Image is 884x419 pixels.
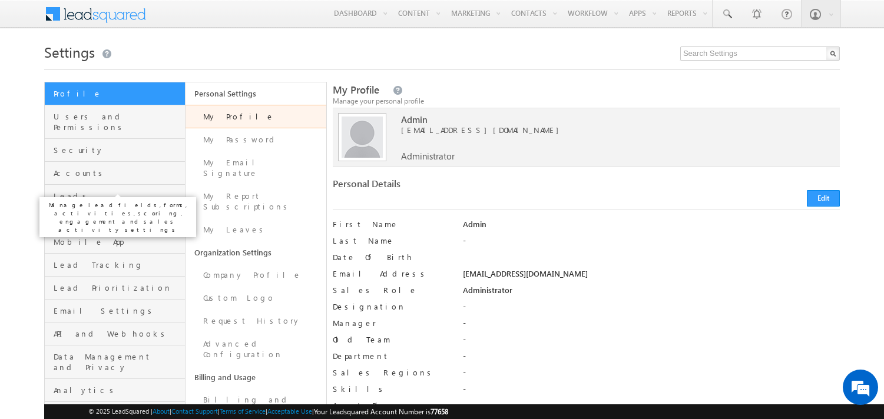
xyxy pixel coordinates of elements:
span: Lead Prioritization [54,282,182,293]
a: Analytics [45,379,185,402]
a: About [153,407,170,415]
div: Admin [463,219,840,235]
a: Company Profile [186,264,326,287]
div: - [463,400,840,417]
span: Users and Permissions [54,111,182,132]
span: Leads [54,191,182,201]
a: Advanced Configuration [186,332,326,366]
a: Billing and Usage [186,366,326,388]
a: Leads [45,185,185,208]
span: My Profile [333,83,379,97]
a: My Email Signature [186,151,326,185]
a: Data Management and Privacy [45,345,185,379]
span: Analytics [54,385,182,395]
span: Administrator [401,151,455,161]
label: Skills [333,384,450,394]
span: Mobile App [54,237,182,247]
a: My Profile [186,105,326,128]
a: Custom Logo [186,287,326,310]
div: [EMAIL_ADDRESS][DOMAIN_NAME] [463,268,840,285]
a: Email Settings [45,300,185,322]
span: Your Leadsquared Account Number is [314,407,448,416]
label: First Name [333,219,450,230]
input: Search Settings [680,46,840,61]
div: - [463,318,840,334]
div: - [463,334,840,351]
div: - [463,367,840,384]
label: Sales Regions [333,367,450,378]
label: Last Name [333,235,450,246]
span: Data Management and Privacy [54,351,182,373]
a: Request History [186,310,326,332]
span: Lead Tracking [54,260,182,270]
span: Admin [401,114,806,125]
span: Security [54,145,182,155]
label: Sales Role [333,285,450,295]
a: Mobile App [45,231,185,254]
a: Security [45,139,185,162]
label: Date Of Birth [333,252,450,262]
div: - [463,235,840,252]
a: Profile [45,82,185,105]
span: Profile [54,88,182,99]
a: Personal Settings [186,82,326,105]
a: My Password [186,128,326,151]
a: Users and Permissions [45,105,185,139]
a: API and Webhooks [45,322,185,345]
span: API and Webhooks [54,328,182,339]
a: Contact Support [171,407,218,415]
p: Manage lead fields, forms, activities, scoring, engagement and sales activity settings [44,201,191,234]
label: Department [333,351,450,361]
div: - [463,301,840,318]
span: Accounts [54,168,182,178]
button: Edit [807,190,840,207]
div: Personal Details [333,178,580,195]
a: Terms of Service [220,407,266,415]
div: Manage your personal profile [333,96,840,107]
span: Email Settings [54,305,182,316]
span: [EMAIL_ADDRESS][DOMAIN_NAME] [401,125,806,135]
span: Settings [44,42,95,61]
a: Lead Prioritization [45,277,185,300]
a: Acceptable Use [267,407,312,415]
a: My Report Subscriptions [186,185,326,218]
label: Manager [333,318,450,328]
a: My Leaves [186,218,326,241]
a: Accounts [45,162,185,185]
label: Old Team [333,334,450,345]
a: Organization Settings [186,241,326,264]
span: © 2025 LeadSquared | | | | | [88,406,448,417]
div: - [463,384,840,400]
span: 77658 [431,407,448,416]
label: Designation [333,301,450,312]
div: - [463,351,840,367]
label: Email Address [333,268,450,279]
div: Administrator [463,285,840,301]
a: Lead Tracking [45,254,185,277]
